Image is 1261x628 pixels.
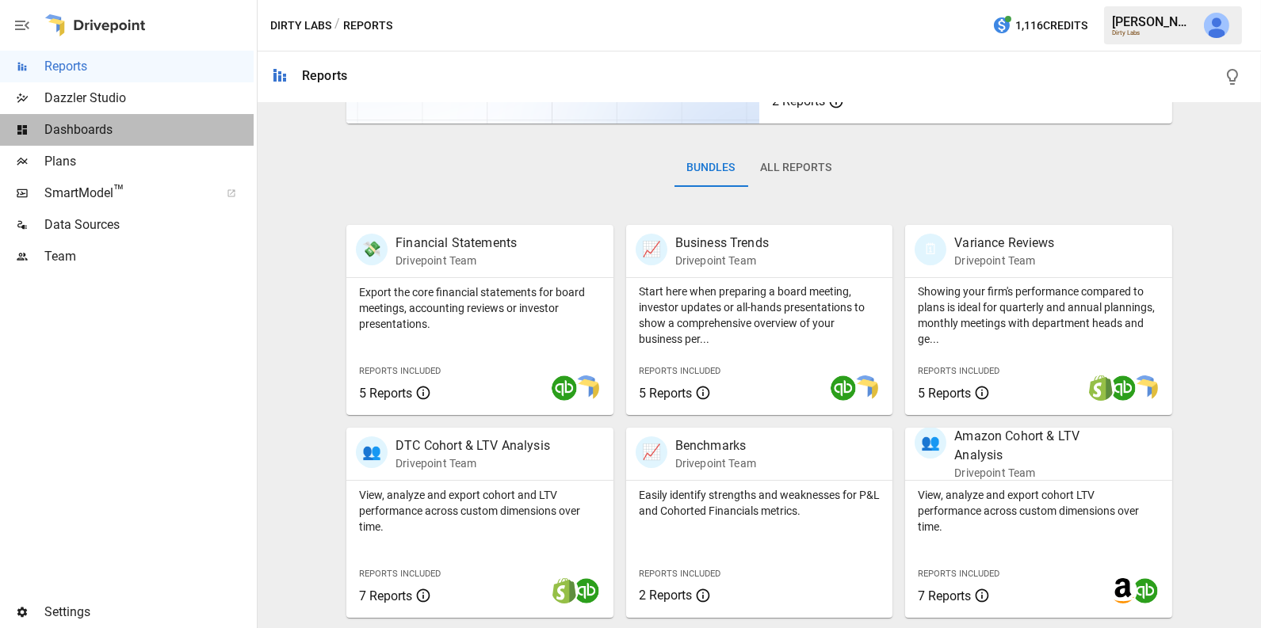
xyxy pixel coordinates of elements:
p: View, analyze and export cohort and LTV performance across custom dimensions over time. [359,487,601,535]
span: 5 Reports [639,386,692,401]
p: Showing your firm's performance compared to plans is ideal for quarterly and annual plannings, mo... [918,284,1160,347]
button: Dirty Labs [270,16,331,36]
img: quickbooks [552,375,577,401]
p: DTC Cohort & LTV Analysis [395,436,550,455]
img: quickbooks [574,578,599,603]
div: Reports [302,68,347,83]
p: Variance Reviews [954,234,1054,253]
span: Dazzler Studio [44,89,254,108]
span: Reports Included [359,569,441,579]
span: SmartModel [44,184,209,203]
p: Benchmarks [675,436,756,455]
img: amazon [1110,578,1136,603]
div: 📈 [636,436,667,468]
span: 7 Reports [359,588,412,603]
p: Start here when preparing a board meeting, investor updates or all-hands presentations to show a ... [639,284,881,347]
img: shopify [1088,375,1114,401]
span: Data Sources [44,215,254,234]
span: 1,116 Credits [1015,16,1087,36]
p: Export the core financial statements for board meetings, accounting reviews or investor presentat... [359,284,601,332]
p: Financial Statements [395,234,517,253]
div: 👥 [356,436,388,468]
div: / [334,16,340,36]
span: Plans [44,152,254,171]
span: Reports Included [359,366,441,376]
p: Drivepoint Team [954,253,1054,268]
p: Drivepoint Team [395,455,550,471]
p: Amazon Cohort & LTV Analysis [954,427,1121,465]
img: shopify [552,578,577,603]
p: View, analyze and export cohort LTV performance across custom dimensions over time. [918,487,1160,535]
span: 5 Reports [359,386,412,401]
span: Team [44,247,254,266]
span: 7 Reports [918,588,971,603]
img: Julie Wilton [1204,13,1229,38]
button: All Reports [748,149,845,187]
img: quickbooks [831,375,856,401]
img: smart model [1133,375,1158,401]
p: Drivepoint Team [395,253,517,268]
div: 📈 [636,234,667,265]
img: smart model [574,375,599,401]
img: quickbooks [1133,578,1158,603]
span: 5 Reports [918,386,971,401]
p: Drivepoint Team [675,455,756,471]
span: Reports [44,57,254,76]
div: 💸 [356,234,388,265]
span: Reports Included [918,569,999,579]
button: 1,116Credits [986,11,1094,40]
p: Drivepoint Team [954,465,1121,481]
button: Julie Wilton [1194,3,1239,48]
div: Dirty Labs [1112,29,1194,36]
div: 🗓 [915,234,946,265]
span: Reports Included [639,569,720,579]
span: 2 Reports [639,588,692,603]
img: quickbooks [1110,375,1136,401]
div: 👥 [915,427,946,459]
div: [PERSON_NAME] [1112,14,1194,29]
span: Settings [44,603,254,622]
span: ™ [113,181,124,201]
span: Reports Included [639,366,720,376]
span: Reports Included [918,366,999,376]
button: Bundles [674,149,748,187]
p: Drivepoint Team [675,253,769,268]
p: Easily identify strengths and weaknesses for P&L and Cohorted Financials metrics. [639,487,881,519]
img: smart model [853,375,878,401]
span: Dashboards [44,120,254,139]
p: Business Trends [675,234,769,253]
